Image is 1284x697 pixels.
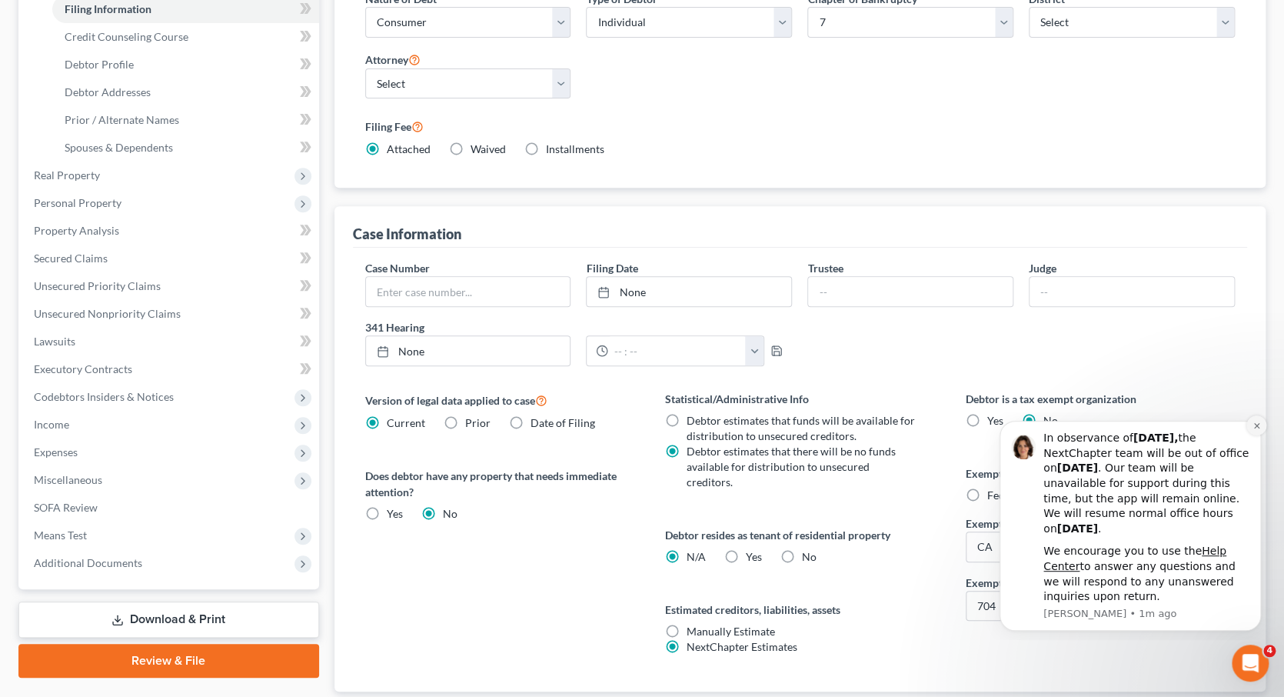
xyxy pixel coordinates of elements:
[52,106,319,134] a: Prior / Alternate Names
[531,416,595,429] span: Date of Filing
[34,418,69,431] span: Income
[665,602,935,618] label: Estimated creditors, liabilities, assets
[34,252,108,265] span: Secured Claims
[687,640,797,653] span: NextChapter Estimates
[365,50,421,68] label: Attorney
[366,277,570,306] input: Enter case number...
[358,319,800,335] label: 341 Hearing
[465,416,491,429] span: Prior
[365,468,635,500] label: Does debtor have any property that needs immediate attention?
[34,168,100,182] span: Real Property
[665,391,935,407] label: Statistical/Administrative Info
[65,85,151,98] span: Debtor Addresses
[34,279,161,292] span: Unsecured Priority Claims
[366,336,570,365] a: None
[18,644,319,678] a: Review & File
[1263,645,1276,657] span: 4
[22,494,319,522] a: SOFA Review
[22,328,319,355] a: Lawsuits
[608,336,746,365] input: -- : --
[1029,260,1056,276] label: Judge
[387,142,431,155] span: Attached
[966,575,1036,591] label: Exemption Set
[687,625,775,638] span: Manually Estimate
[1232,645,1269,682] iframe: Intercom live chat
[52,51,319,78] a: Debtor Profile
[34,224,119,237] span: Property Analysis
[34,445,78,459] span: Expenses
[34,501,98,514] span: SOFA Review
[34,390,174,403] span: Codebtors Insiders & Notices
[976,412,1284,640] iframe: Intercom notifications message
[365,391,635,409] label: Version of legal data applied to case
[808,277,1013,306] input: --
[34,473,102,486] span: Miscellaneous
[746,550,762,563] span: Yes
[802,550,817,563] span: No
[665,527,935,543] label: Debtor resides as tenant of residential property
[22,217,319,245] a: Property Analysis
[18,602,319,638] a: Download & Print
[443,507,457,520] span: No
[365,260,430,276] label: Case Number
[365,117,1236,135] label: Filing Fee
[65,58,134,71] span: Debtor Profile
[22,300,319,328] a: Unsecured Nonpriority Claims
[22,355,319,383] a: Executory Contracts
[52,134,319,162] a: Spouses & Dependents
[966,465,1236,482] label: Exemption Election
[687,550,706,563] span: N/A
[34,529,87,542] span: Means Test
[353,225,461,243] div: Case Information
[687,414,915,442] span: Debtor estimates that funds will be available for distribution to unsecured creditors.
[52,78,319,106] a: Debtor Addresses
[22,245,319,272] a: Secured Claims
[807,260,843,276] label: Trustee
[546,142,604,155] span: Installments
[687,445,896,489] span: Debtor estimates that there will be no funds available for distribution to unsecured creditors.
[966,391,1236,407] label: Debtor is a tax exempt organization
[586,260,637,276] label: Filing Date
[34,196,121,209] span: Personal Property
[65,2,151,15] span: Filing Information
[34,335,75,348] span: Lawsuits
[65,113,179,126] span: Prior / Alternate Names
[22,272,319,300] a: Unsecured Priority Claims
[65,141,173,154] span: Spouses & Dependents
[65,30,188,43] span: Credit Counseling Course
[1030,277,1234,306] input: --
[387,507,403,520] span: Yes
[471,142,506,155] span: Waived
[966,515,1045,532] label: Exemption State
[587,277,791,306] a: None
[34,307,181,320] span: Unsecured Nonpriority Claims
[34,556,142,569] span: Additional Documents
[52,23,319,51] a: Credit Counseling Course
[34,362,132,375] span: Executory Contracts
[387,416,425,429] span: Current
